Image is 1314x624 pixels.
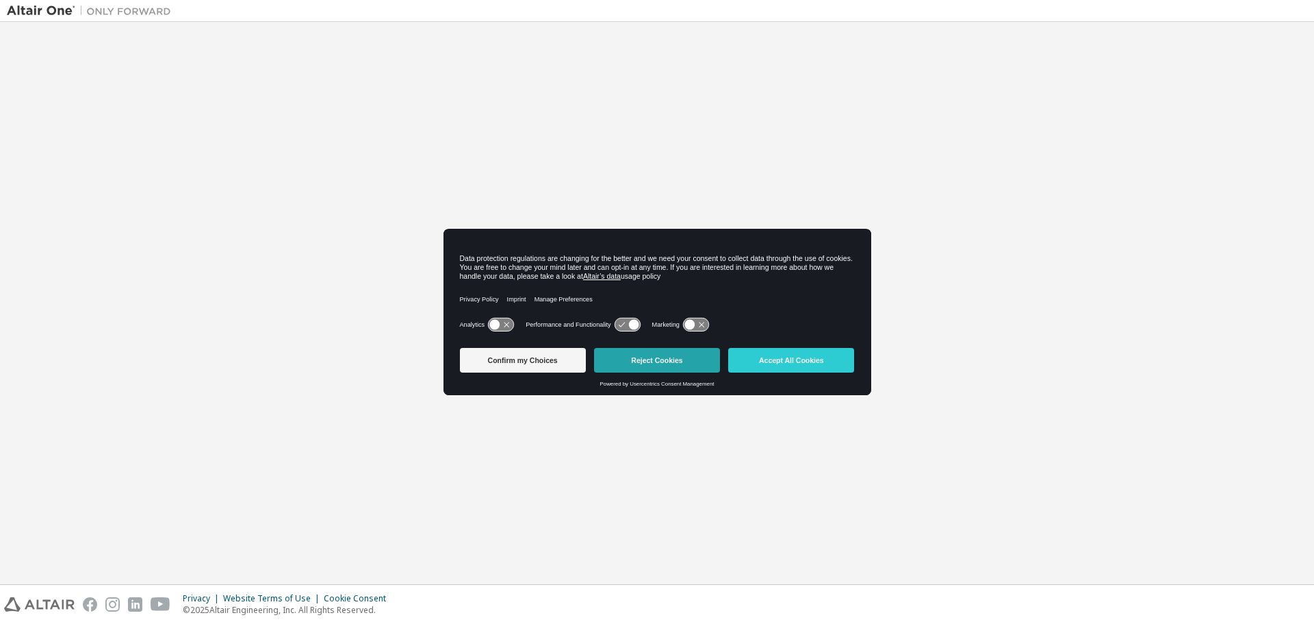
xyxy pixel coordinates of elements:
[151,597,170,612] img: youtube.svg
[183,604,394,616] p: © 2025 Altair Engineering, Inc. All Rights Reserved.
[223,593,324,604] div: Website Terms of Use
[183,593,223,604] div: Privacy
[4,597,75,612] img: altair_logo.svg
[128,597,142,612] img: linkedin.svg
[105,597,120,612] img: instagram.svg
[7,4,178,18] img: Altair One
[83,597,97,612] img: facebook.svg
[324,593,394,604] div: Cookie Consent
